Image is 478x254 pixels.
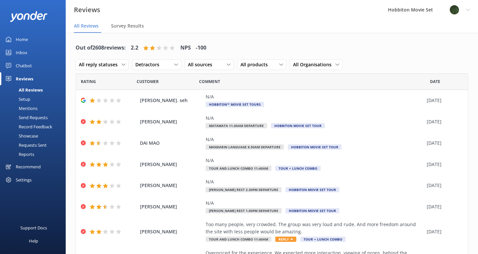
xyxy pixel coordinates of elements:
[131,44,138,52] h4: 2.2
[427,203,460,210] div: [DATE]
[188,61,216,68] span: All sources
[427,118,460,125] div: [DATE]
[4,140,47,150] div: Requests Sent
[81,78,96,85] span: Date
[300,237,346,242] span: Tour + Lunch Combo
[206,157,423,164] div: N/A
[206,208,282,213] span: [PERSON_NAME] Rest 1.00pm Departure
[16,173,32,186] div: Settings
[275,166,321,171] span: Tour + Lunch Combo
[288,144,342,150] span: Hobbiton Movie Set Tour
[111,23,144,29] span: Survey Results
[285,187,339,192] span: Hobbiton Movie Set Tour
[29,234,38,247] div: Help
[4,140,66,150] a: Requests Sent
[180,44,191,52] h4: NPS
[140,182,202,189] span: [PERSON_NAME]
[196,44,206,52] h4: -100
[275,237,296,242] span: Reply
[10,11,48,22] img: yonder-white-logo.png
[4,150,66,159] a: Reports
[4,95,66,104] a: Setup
[240,61,272,68] span: All products
[206,136,423,143] div: N/A
[206,187,282,192] span: [PERSON_NAME] Rest 2.30pm Departure
[4,104,66,113] a: Mentions
[4,85,66,95] a: All Reviews
[449,5,459,15] img: 34-1720495293.png
[285,208,339,213] span: Hobbiton Movie Set Tour
[16,46,27,59] div: Inbox
[206,115,423,122] div: N/A
[79,61,122,68] span: All reply statuses
[293,61,335,68] span: All Organisations
[206,166,271,171] span: Tour and Lunch Combo 11:40am
[206,237,271,242] span: Tour and Lunch Combo 11:40am
[427,228,460,235] div: [DATE]
[206,221,423,236] div: Too many people, very crowded. The group was very loud and rude. And more freedom around the site...
[271,123,325,128] span: Hobbiton Movie Set Tour
[199,78,220,85] span: Question
[4,131,66,140] a: Showcase
[206,102,264,107] span: Hobbiton™ Movie Set Tours
[16,33,28,46] div: Home
[140,139,202,147] span: DAI MAO
[4,131,38,140] div: Showcase
[4,104,37,113] div: Mentions
[427,139,460,147] div: [DATE]
[4,113,66,122] a: Send Requests
[4,113,48,122] div: Send Requests
[427,161,460,168] div: [DATE]
[4,150,34,159] div: Reports
[140,118,202,125] span: [PERSON_NAME]
[427,97,460,104] div: [DATE]
[76,44,126,52] h4: Out of 2608 reviews:
[16,160,41,173] div: Recommend
[16,72,33,85] div: Reviews
[140,228,202,235] span: [PERSON_NAME]
[206,144,284,150] span: Mandarin Language 8.50am Departure
[140,203,202,210] span: [PERSON_NAME]
[16,59,32,72] div: Chatbot
[430,78,440,85] span: Date
[74,5,100,15] h3: Reviews
[4,85,43,95] div: All Reviews
[4,95,30,104] div: Setup
[4,122,52,131] div: Record Feedback
[206,123,267,128] span: Matamata 11.00am Departure
[206,93,423,100] div: N/A
[135,61,163,68] span: Detractors
[140,97,202,104] span: [PERSON_NAME]. seh
[74,23,99,29] span: All Reviews
[137,78,159,85] span: Date
[4,122,66,131] a: Record Feedback
[20,221,47,234] div: Support Docs
[206,200,423,207] div: N/A
[427,182,460,189] div: [DATE]
[140,161,202,168] span: [PERSON_NAME]
[206,178,423,185] div: N/A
